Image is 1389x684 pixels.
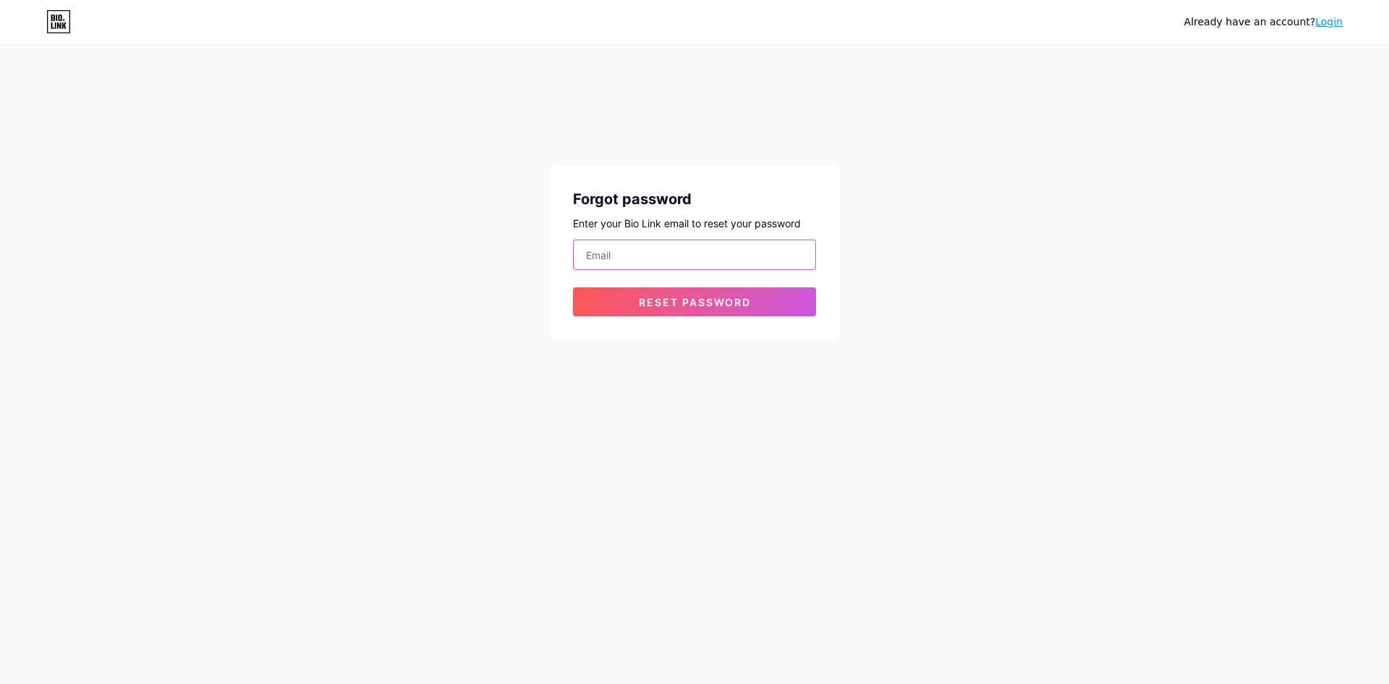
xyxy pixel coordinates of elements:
input: Email [574,240,815,269]
button: Reset password [573,287,816,316]
div: Forgot password [573,188,816,210]
div: Enter your Bio Link email to reset your password [573,216,816,231]
a: Login [1315,16,1343,28]
div: Already have an account? [1184,14,1343,30]
span: Reset password [639,296,751,308]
